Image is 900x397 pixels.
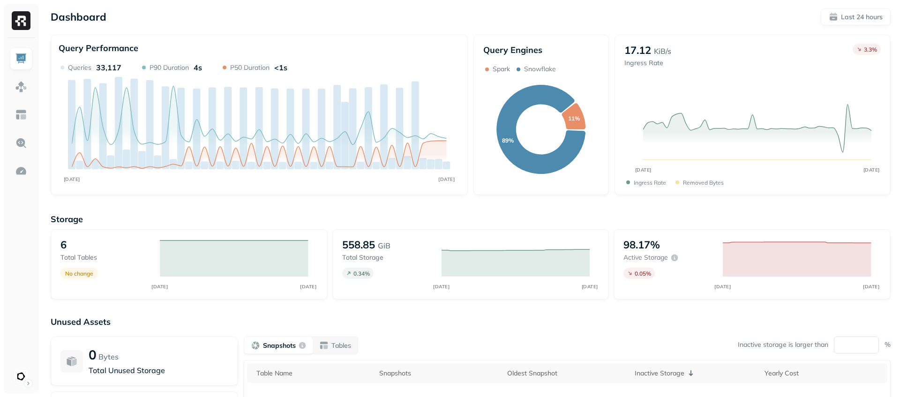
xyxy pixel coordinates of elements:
p: 4s [194,63,202,72]
tspan: [DATE] [582,284,598,289]
text: 89% [502,137,514,144]
p: Active storage [623,253,668,262]
img: Optimization [15,165,27,177]
tspan: [DATE] [635,167,651,173]
img: Query Explorer [15,137,27,149]
p: 17.12 [624,44,651,57]
p: % [885,340,891,349]
tspan: [DATE] [152,284,168,289]
p: Snowflake [524,65,556,74]
p: Unused Assets [51,316,891,327]
p: Query Performance [59,43,138,53]
img: Ryft [12,11,30,30]
p: Bytes [98,351,119,362]
p: 98.17% [623,238,660,251]
p: GiB [378,240,390,251]
p: P90 Duration [150,63,189,72]
button: Last 24 hours [821,8,891,25]
img: Ludeo [15,370,28,383]
tspan: [DATE] [863,167,879,173]
p: 0 [89,346,97,363]
tspan: [DATE] [300,284,316,289]
p: P50 Duration [230,63,270,72]
p: Snapshots [263,341,296,350]
p: KiB/s [654,45,671,57]
p: Total tables [60,253,150,262]
p: Spark [493,65,510,74]
p: Tables [331,341,351,350]
p: Dashboard [51,10,106,23]
p: Storage [51,214,891,225]
tspan: [DATE] [433,284,450,289]
text: 11% [568,115,580,122]
p: <1s [274,63,287,72]
p: No change [65,270,93,277]
div: Snapshots [379,369,497,378]
tspan: [DATE] [715,284,731,289]
tspan: [DATE] [438,176,455,182]
div: Oldest Snapshot [507,369,625,378]
p: 558.85 [342,238,375,251]
img: Assets [15,81,27,93]
p: Query Engines [483,45,599,55]
p: Ingress Rate [634,179,666,186]
tspan: [DATE] [863,284,880,289]
tspan: [DATE] [64,176,80,182]
p: Last 24 hours [841,13,883,22]
p: 0.34 % [353,270,370,277]
p: Queries [68,63,91,72]
p: Inactive storage is larger than [738,340,828,349]
p: 0.05 % [635,270,651,277]
img: Asset Explorer [15,109,27,121]
p: Inactive Storage [635,369,684,378]
p: 6 [60,238,67,251]
p: 3.3 % [864,46,877,53]
div: Table Name [256,369,370,378]
p: Total Unused Storage [89,365,228,376]
p: Ingress Rate [624,59,671,67]
div: Yearly Cost [765,369,883,378]
p: 33,117 [96,63,121,72]
p: Total storage [342,253,432,262]
p: Removed bytes [683,179,724,186]
img: Dashboard [15,52,27,65]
